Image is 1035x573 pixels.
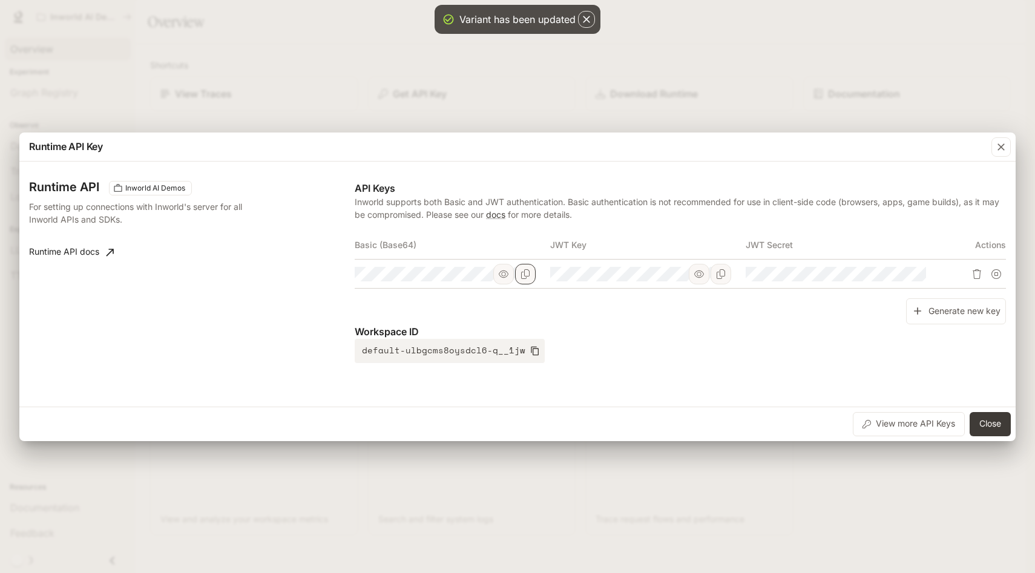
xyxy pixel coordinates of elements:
[970,412,1011,436] button: Close
[29,200,266,226] p: For setting up connections with Inworld's server for all Inworld APIs and SDKs.
[906,298,1006,324] button: Generate new key
[941,231,1006,260] th: Actions
[987,264,1006,284] button: Suspend API key
[459,12,576,27] div: Variant has been updated
[355,195,1006,221] p: Inworld supports both Basic and JWT authentication. Basic authentication is not recommended for u...
[711,264,731,284] button: Copy Key
[515,264,536,284] button: Copy Basic (Base64)
[853,412,965,436] button: View more API Keys
[120,183,190,194] span: Inworld AI Demos
[29,181,99,193] h3: Runtime API
[355,231,550,260] th: Basic (Base64)
[355,339,545,363] button: default-ulbgcms8oysdcl6-q__1jw
[355,324,1006,339] p: Workspace ID
[109,181,192,195] div: These keys will apply to your current workspace only
[967,264,987,284] button: Delete API key
[29,139,103,154] p: Runtime API Key
[486,209,505,220] a: docs
[550,231,746,260] th: JWT Key
[746,231,941,260] th: JWT Secret
[355,181,1006,195] p: API Keys
[24,240,119,264] a: Runtime API docs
